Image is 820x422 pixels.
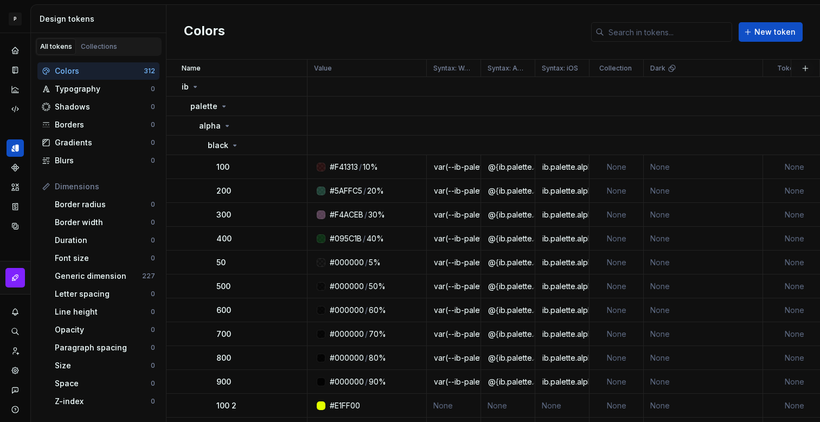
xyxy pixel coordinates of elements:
[216,162,229,172] p: 100
[590,346,644,370] td: None
[427,394,481,418] td: None
[37,98,159,116] a: Shadows0
[55,137,151,148] div: Gradients
[151,236,155,245] div: 0
[599,64,632,73] p: Collection
[7,81,24,98] a: Analytics
[151,120,155,129] div: 0
[151,379,155,388] div: 0
[216,305,231,316] p: 600
[488,64,526,73] p: Syntax: Android
[590,370,644,394] td: None
[365,329,368,340] div: /
[330,281,364,292] div: #000000
[55,306,151,317] div: Line height
[55,253,151,264] div: Font size
[216,400,236,411] p: 100 2
[536,329,588,340] div: ib.palette.alpha.black.700
[50,321,159,338] a: Opacity0
[50,357,159,374] a: Size0
[50,196,159,213] a: Border radius0
[2,7,28,30] button: P
[151,218,155,227] div: 0
[151,254,155,263] div: 0
[55,289,151,299] div: Letter spacing
[7,323,24,340] button: Search ⌘K
[482,162,534,172] div: @{ib.palette.alpha.black.100}
[536,257,588,268] div: ib.palette.alpha.black.50
[427,233,480,244] div: var(--ib-palette-alpha-black-400)
[216,186,231,196] p: 200
[427,162,480,172] div: var(--ib-palette-alpha-black-100)
[482,186,534,196] div: @{ib.palette.alpha.black.200}
[7,159,24,176] a: Components
[482,233,534,244] div: @{ib.palette.alpha.black.400}
[208,140,228,151] p: black
[754,27,796,37] span: New token
[216,209,231,220] p: 300
[365,281,368,292] div: /
[644,370,763,394] td: None
[536,162,588,172] div: ib.palette.alpha.black.100
[55,155,151,166] div: Blurs
[644,394,763,418] td: None
[50,267,159,285] a: Generic dimension227
[151,85,155,93] div: 0
[50,250,159,267] a: Font size0
[151,361,155,370] div: 0
[590,322,644,346] td: None
[7,61,24,79] a: Documentation
[644,179,763,203] td: None
[9,12,22,25] div: P
[55,119,151,130] div: Borders
[590,298,644,322] td: None
[365,305,368,316] div: /
[7,100,24,118] a: Code automation
[427,257,480,268] div: var(--ib-palette-alpha-black-50)
[364,209,367,220] div: /
[369,281,386,292] div: 50%
[644,155,763,179] td: None
[55,360,151,371] div: Size
[55,378,151,389] div: Space
[55,271,142,282] div: Generic dimension
[7,178,24,196] a: Assets
[151,397,155,406] div: 0
[50,375,159,392] a: Space0
[482,257,534,268] div: @{ib.palette.alpha.black.50}
[369,329,386,340] div: 70%
[739,22,803,42] button: New token
[216,353,231,363] p: 800
[369,353,386,363] div: 80%
[590,227,644,251] td: None
[151,308,155,316] div: 0
[644,322,763,346] td: None
[7,139,24,157] div: Design tokens
[644,346,763,370] td: None
[590,251,644,274] td: None
[7,342,24,360] div: Invite team
[50,232,159,249] a: Duration0
[199,120,221,131] p: alpha
[55,84,151,94] div: Typography
[365,257,368,268] div: /
[330,329,364,340] div: #000000
[151,138,155,147] div: 0
[590,203,644,227] td: None
[7,198,24,215] a: Storybook stories
[481,394,535,418] td: None
[330,209,363,220] div: #F4ACEB
[482,305,534,316] div: @{ib.palette.alpha.black.600}
[37,134,159,151] a: Gradients0
[536,305,588,316] div: ib.palette.alpha.black.600
[427,376,480,387] div: var(--ib-palette-alpha-black-900)
[7,218,24,235] a: Data sources
[369,376,386,387] div: 90%
[50,303,159,321] a: Line height0
[369,257,381,268] div: 5%
[536,376,588,387] div: ib.palette.alpha.black.900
